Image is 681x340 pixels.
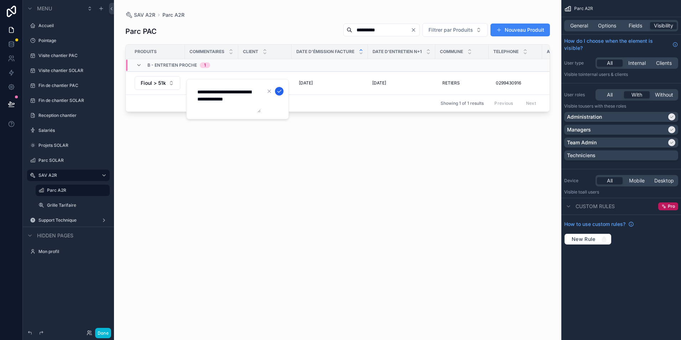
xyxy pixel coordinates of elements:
[296,49,354,55] span: Date d'émission facture
[655,91,673,98] span: Without
[125,11,155,19] a: SAV A2R
[564,189,678,195] p: Visible to
[442,80,460,86] span: RETIERS
[38,68,108,73] label: Visite chantier SOLAR
[582,72,628,77] span: Internal users & clients
[564,72,678,77] p: Visible to
[564,37,670,52] span: How do I choose when the element is visible?
[37,232,73,239] span: Hidden pages
[428,26,473,34] span: Filtrer par Produits
[668,204,675,209] span: Pro
[38,23,108,29] label: Accueil
[299,80,313,86] span: [DATE]
[38,249,108,254] label: Mon profil
[147,62,197,68] span: b - entretien proche
[38,217,98,223] label: Support Technique
[654,177,674,184] span: Desktop
[373,49,422,55] span: Date d'entretien n+1
[607,60,613,67] span: All
[38,53,108,58] label: Visite chantier PAC
[576,203,615,210] span: Custom rules
[38,83,108,88] label: Fin de chantier PAC
[564,60,593,66] label: User type
[47,187,105,193] label: Parc A2R
[490,24,550,36] button: Nouveau Produit
[422,23,488,37] button: Select Button
[607,177,613,184] span: All
[598,22,616,29] span: Options
[564,103,678,109] p: Visible to
[564,233,612,245] button: New Rule
[162,11,184,19] a: Parc A2R
[564,221,634,228] a: How to use custom rules?
[135,49,157,55] span: Produits
[47,202,108,208] label: Grille Tarifaire
[628,60,646,67] span: Internal
[496,80,521,86] span: 0299430916
[574,6,593,11] span: Parc A2R
[38,98,108,103] label: Fin de chantier SOLAR
[38,143,108,148] label: Projets SOLAR
[204,62,206,68] div: 1
[582,103,626,109] span: Users with these roles
[564,178,593,184] label: Device
[567,126,591,133] p: Managers
[95,328,111,338] button: Done
[564,221,625,228] span: How to use custom rules?
[629,177,645,184] span: Mobile
[582,189,599,195] span: all users
[493,49,519,55] span: Telephone
[38,158,108,163] label: Parc SOLAR
[243,49,258,55] span: Client
[37,5,52,12] span: Menu
[631,91,642,98] span: With
[38,113,108,118] label: Reception chantier
[441,101,484,106] span: Showing 1 of 1 results
[567,152,596,159] p: Techniciens
[440,49,463,55] span: Commune
[38,172,95,178] label: SAV A2R
[564,37,678,52] a: How do I choose when the element is visible?
[547,49,567,55] span: Adresse
[141,79,166,87] span: Fioul > 51kw
[569,236,598,242] span: New Rule
[135,76,180,90] button: Select Button
[567,139,597,146] p: Team Admin
[549,77,594,89] span: [STREET_ADDRESS][PERSON_NAME]
[38,38,108,43] label: Pointage
[372,80,386,86] span: [DATE]
[567,113,602,120] p: Administration
[38,128,108,133] label: Salariés
[189,49,224,55] span: Commentaires
[629,22,642,29] span: Fields
[607,91,613,98] span: All
[134,11,155,19] span: SAV A2R
[656,60,672,67] span: Clients
[654,22,673,29] span: Visibility
[564,92,593,98] label: User roles
[411,27,419,33] button: Clear
[570,22,588,29] span: General
[125,26,157,36] h1: Parc PAC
